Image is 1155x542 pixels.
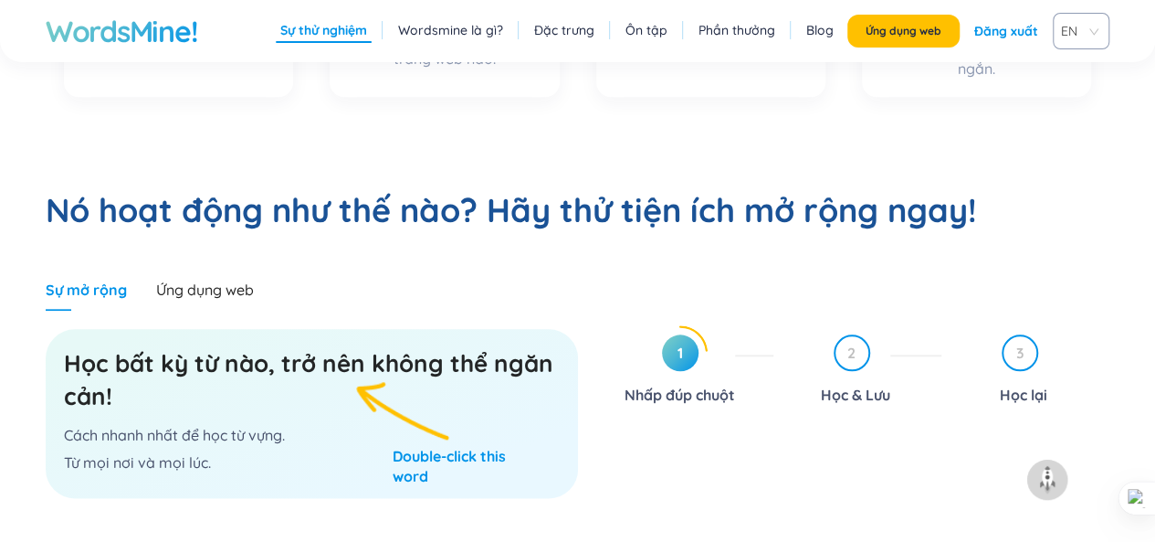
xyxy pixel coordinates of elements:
font: Đăng xuất [974,23,1038,39]
font: Sự mở rộng [46,281,127,299]
button: Ứng dụng web [847,15,960,48]
div: 1Nhấp đúp chuột [605,335,773,409]
font: 1 [677,344,683,362]
font: Ôn tập [625,22,667,38]
font: Phần thưởng [698,22,775,38]
img: to top [1033,465,1062,494]
a: Đặc trưng [534,21,594,39]
font: Wordsmine là gì? [398,22,503,38]
font: 2 [847,344,856,362]
a: Wordsmine là gì? [398,21,503,39]
a: Phần thưởng [698,21,775,39]
font: Ứng dụng web [866,24,941,37]
font: Học lại [1000,386,1047,404]
font: Nhấp đúp chuột [625,386,735,404]
font: Học bất kỳ từ nào, trở nên không thể ngăn cản! [64,348,553,411]
font: Ứng dụng web [156,281,254,299]
font: Học & Lưu [821,386,890,404]
font: Đặc trưng [534,22,594,38]
font: EN [1061,23,1077,39]
a: WordsMine! [46,13,197,49]
font: Sự thử nghiệm [280,22,367,38]
a: Sự thử nghiệm [280,21,367,39]
div: 2Học & Lưu [788,335,941,409]
font: Từ mọi nơi và mọi lúc. [64,453,211,472]
div: 3Học lại [956,335,1109,409]
span: EN [1061,17,1094,45]
font: Nó hoạt động như thế nào? Hãy thử tiện ích mở rộng ngay! [46,189,977,230]
a: Blog [806,21,834,39]
font: Cách nhanh nhất để học từ vựng. [64,426,285,444]
a: Ôn tập [625,21,667,39]
font: Blog [806,22,834,38]
font: 3 [1015,344,1024,362]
